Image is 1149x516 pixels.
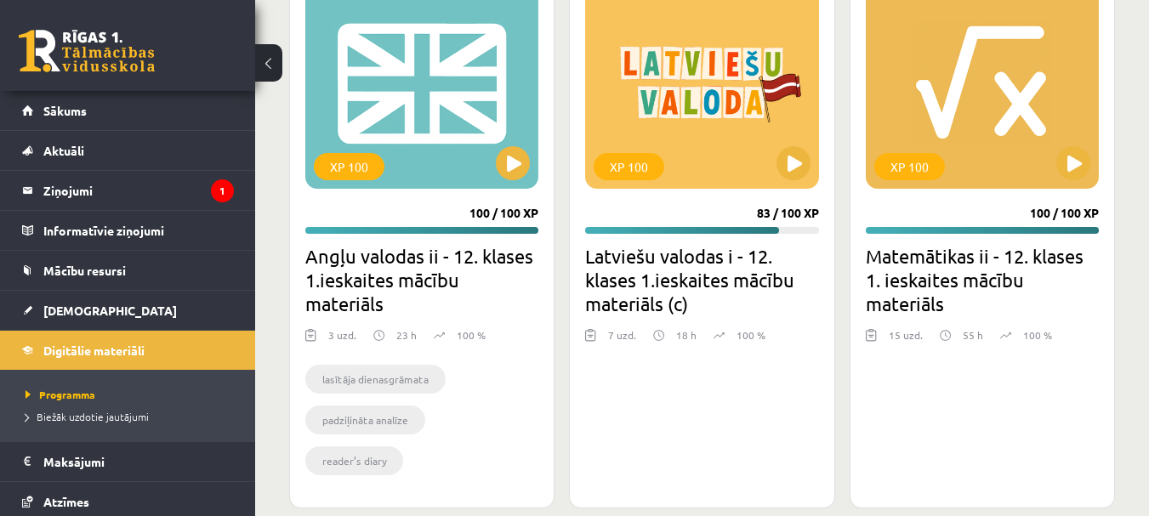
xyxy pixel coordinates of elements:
[43,494,89,509] span: Atzīmes
[43,143,84,158] span: Aktuāli
[396,327,417,343] p: 23 h
[594,153,664,180] div: XP 100
[26,410,149,423] span: Biežāk uzdotie jautājumi
[305,446,403,475] li: reader’s diary
[26,409,238,424] a: Biežāk uzdotie jautājumi
[22,131,234,170] a: Aktuāli
[328,327,356,353] div: 3 uzd.
[22,291,234,330] a: [DEMOGRAPHIC_DATA]
[457,327,486,343] p: 100 %
[43,303,177,318] span: [DEMOGRAPHIC_DATA]
[1023,327,1052,343] p: 100 %
[889,327,923,353] div: 15 uzd.
[43,442,234,481] legend: Maksājumi
[314,153,384,180] div: XP 100
[305,365,446,394] li: lasītāja dienasgrāmata
[305,405,425,434] li: padziļināta analīze
[26,387,238,402] a: Programma
[19,30,155,72] a: Rīgas 1. Tālmācības vidusskola
[676,327,697,343] p: 18 h
[43,103,87,118] span: Sākums
[43,171,234,210] legend: Ziņojumi
[963,327,983,343] p: 55 h
[22,251,234,290] a: Mācību resursi
[43,343,145,358] span: Digitālie materiāli
[22,91,234,130] a: Sākums
[43,211,234,250] legend: Informatīvie ziņojumi
[866,244,1099,315] h2: Matemātikas ii - 12. klases 1. ieskaites mācību materiāls
[22,211,234,250] a: Informatīvie ziņojumi
[874,153,945,180] div: XP 100
[211,179,234,202] i: 1
[26,388,95,401] span: Programma
[22,171,234,210] a: Ziņojumi1
[305,244,538,315] h2: Angļu valodas ii - 12. klases 1.ieskaites mācību materiāls
[22,442,234,481] a: Maksājumi
[585,244,818,315] h2: Latviešu valodas i - 12. klases 1.ieskaites mācību materiāls (c)
[43,263,126,278] span: Mācību resursi
[737,327,765,343] p: 100 %
[608,327,636,353] div: 7 uzd.
[22,331,234,370] a: Digitālie materiāli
